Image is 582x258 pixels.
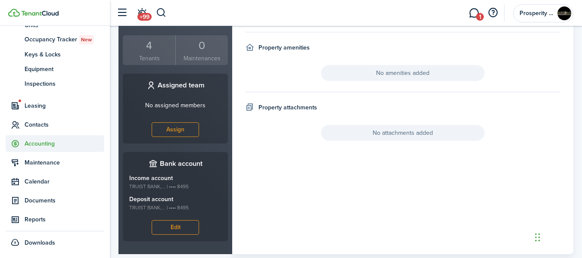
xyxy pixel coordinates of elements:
div: 4 [125,37,173,54]
span: 1 [476,13,484,21]
h3: Assigned team [158,80,205,91]
img: TenantCloud [21,11,59,16]
a: Inspections [6,76,104,91]
span: No attachments added [321,125,485,141]
span: Occupancy Tracker [25,35,104,44]
span: Contacts [25,120,104,129]
button: Open sidebar [114,5,130,21]
p: Deposit account [129,195,221,204]
a: Notifications [134,2,150,24]
span: Calendar [25,177,104,186]
a: Keys & Locks [6,47,104,62]
span: +99 [137,13,152,21]
span: Maintenance [25,158,104,167]
small: TRUIST BANK,... | •••• 8495 [129,204,221,211]
span: Equipment [25,65,104,74]
a: Equipment [6,62,104,76]
small: Maintenances [178,54,226,63]
span: Keys & Locks [25,50,104,59]
small: TRUIST BANK,... | •••• 8495 [129,183,221,190]
a: Messaging [466,2,482,24]
a: 4Tenants [123,35,175,65]
span: Accounting [25,139,104,148]
p: Income account [129,174,221,183]
span: Downloads [25,238,55,247]
iframe: Chat Widget [532,216,576,257]
small: Tenants [125,54,173,63]
span: Reports [25,215,104,224]
button: Open resource center [486,6,500,20]
a: Reports [6,211,104,228]
p: No assigned members [145,101,205,110]
span: Prosperity Leasing Mgmt & Development Group LLC [520,10,554,16]
button: Search [156,6,167,20]
h3: Bank account [160,159,202,169]
span: Inspections [25,79,104,88]
a: Occupancy TrackerNew [6,32,104,47]
h4: Property amenities [258,43,310,52]
h4: Property attachments [258,103,317,112]
img: Prosperity Leasing Mgmt & Development Group LLC [557,6,571,20]
span: No amenities added [321,65,485,81]
span: New [81,36,92,44]
button: Assign [152,122,199,137]
div: Drag [535,224,540,250]
img: TenantCloud [8,9,20,17]
div: 0 [178,37,226,54]
button: Edit [152,220,199,235]
a: 0Maintenances [175,35,228,65]
span: Leasing [25,101,104,110]
span: Documents [25,196,104,205]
